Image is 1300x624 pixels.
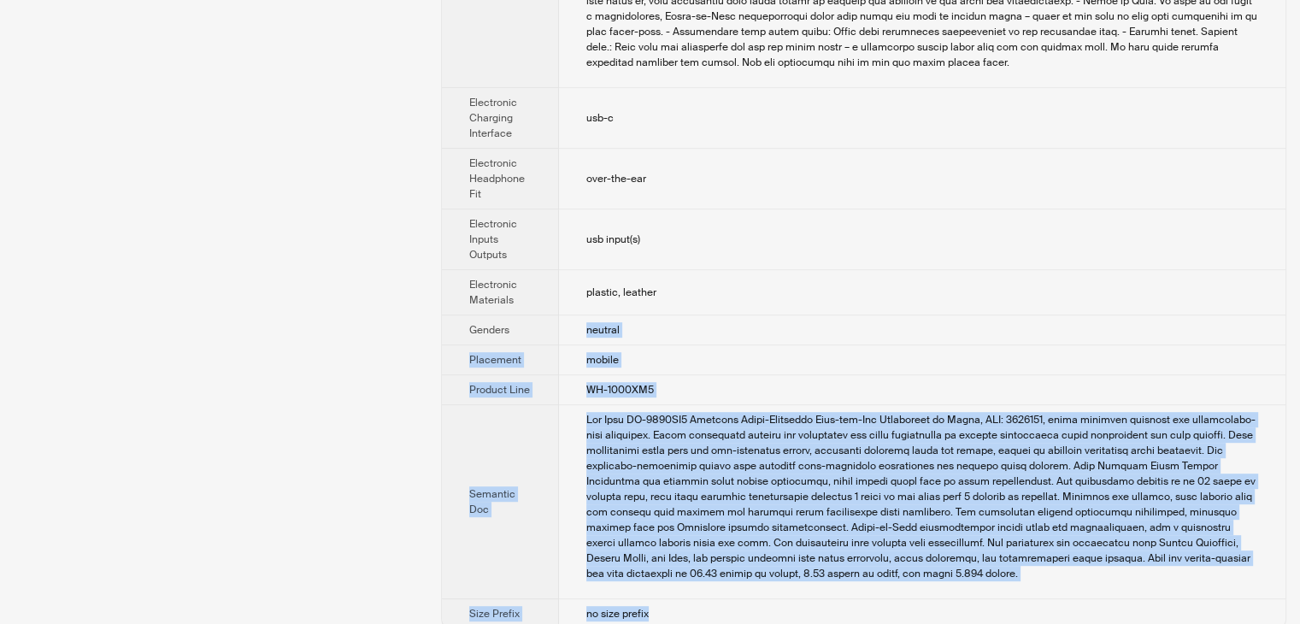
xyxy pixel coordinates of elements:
span: Electronic Materials [469,278,517,307]
span: plastic, leather [586,286,656,299]
span: Product Line [469,383,530,397]
span: Placement [469,353,521,367]
span: over-the-ear [586,172,646,185]
span: Electronic Headphone Fit [469,156,525,201]
span: Electronic Inputs Outputs [469,217,517,262]
span: neutral [586,323,620,337]
span: usb input(s) [586,233,640,246]
span: Size Prefix [469,607,520,621]
span: WH-1000XM5 [586,383,654,397]
span: mobile [586,353,619,367]
span: usb-c [586,111,614,125]
span: Semantic Doc [469,487,515,516]
div: The Sony WH-1000XM5 Wireless Noise-Canceling Over-the-Ear Headphones in Black, SKU: 6505727, offe... [586,412,1258,581]
span: no size prefix [586,607,649,621]
span: Genders [469,323,509,337]
span: Electronic Charging Interface [469,96,517,140]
